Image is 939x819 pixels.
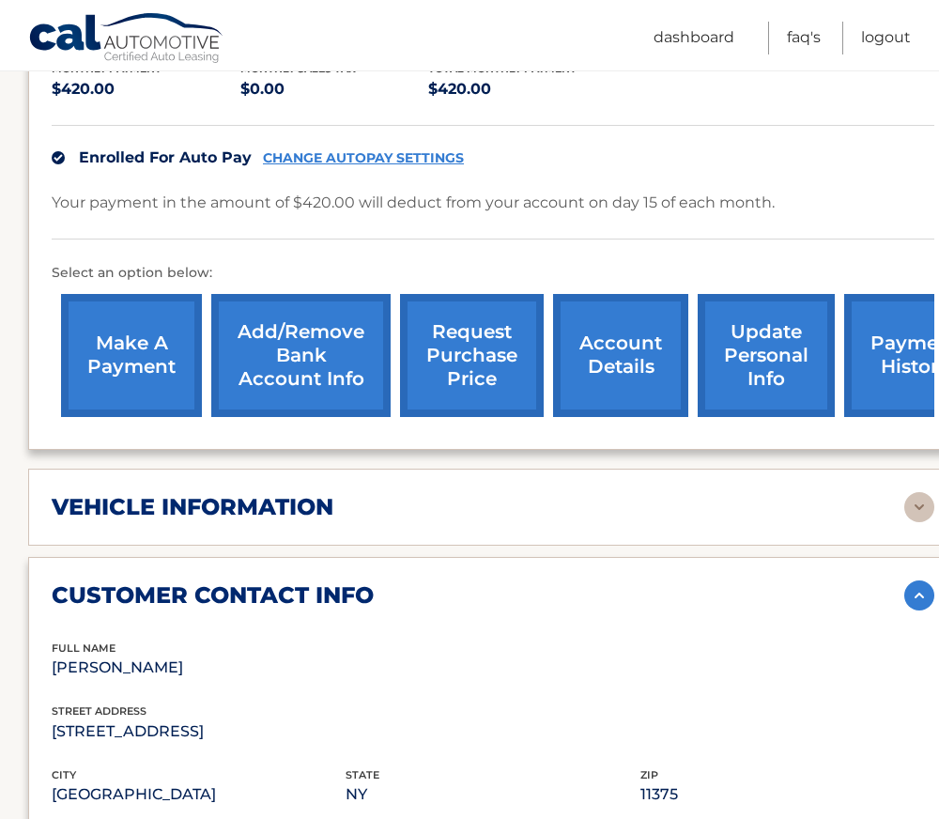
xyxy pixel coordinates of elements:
[52,719,346,745] p: [STREET_ADDRESS]
[640,768,658,781] span: zip
[52,190,775,216] p: Your payment in the amount of $420.00 will deduct from your account on day 15 of each month.
[400,294,544,417] a: request purchase price
[787,22,821,54] a: FAQ's
[52,641,115,655] span: full name
[52,768,76,781] span: city
[52,655,346,681] p: [PERSON_NAME]
[904,492,934,522] img: accordion-rest.svg
[553,294,688,417] a: account details
[52,493,333,521] h2: vehicle information
[211,294,391,417] a: Add/Remove bank account info
[52,781,346,808] p: [GEOGRAPHIC_DATA]
[52,151,65,164] img: check.svg
[346,781,639,808] p: NY
[52,581,374,610] h2: customer contact info
[61,294,202,417] a: make a payment
[52,76,240,102] p: $420.00
[904,580,934,610] img: accordion-active.svg
[52,704,146,718] span: street address
[52,262,934,285] p: Select an option below:
[79,148,252,166] span: Enrolled For Auto Pay
[240,76,429,102] p: $0.00
[346,768,379,781] span: state
[28,12,225,67] a: Cal Automotive
[263,150,464,166] a: CHANGE AUTOPAY SETTINGS
[428,76,617,102] p: $420.00
[640,781,934,808] p: 11375
[861,22,911,54] a: Logout
[654,22,734,54] a: Dashboard
[698,294,835,417] a: update personal info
